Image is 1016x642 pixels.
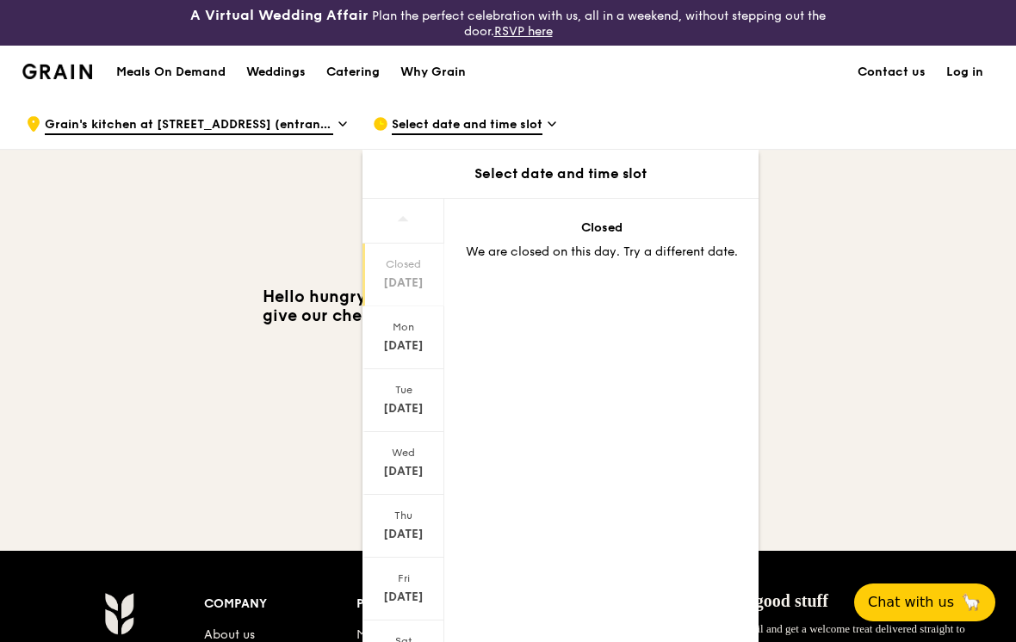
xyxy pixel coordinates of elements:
div: Tue [365,383,442,397]
img: Grain [104,592,134,635]
h3: A Virtual Wedding Affair [190,7,369,24]
a: GrainGrain [22,45,92,96]
span: Chat with us [868,592,954,613]
span: Grain's kitchen at [STREET_ADDRESS] (entrance along [PERSON_NAME][GEOGRAPHIC_DATA]) [45,116,333,135]
a: Why Grain [390,46,476,98]
div: [DATE] [365,463,442,480]
img: Grain [22,64,92,79]
span: Nothing but good stuff [662,591,828,610]
a: Contact us [847,46,936,98]
div: Weddings [246,46,306,98]
a: Weddings [236,46,316,98]
div: Why Grain [400,46,466,98]
a: Catering [316,46,390,98]
a: Meals On Demand [356,627,462,642]
a: Log in [936,46,994,98]
div: [DATE] [365,400,442,417]
span: Select date and time slot [392,116,542,135]
div: [DATE] [365,589,442,606]
div: We are closed on this day. Try a different date. [465,244,738,261]
div: Thu [365,509,442,522]
div: Mon [365,320,442,334]
a: RSVP here [494,24,553,39]
div: Company [204,592,356,616]
div: Catering [326,46,380,98]
div: Plan the perfect celebration with us, all in a weekend, without stepping out the door. [170,7,847,39]
div: Wed [365,446,442,460]
div: Closed [465,219,738,237]
h1: Meals On Demand [116,64,226,81]
div: Select date and time slot [362,164,759,184]
div: [DATE] [365,526,442,543]
div: Fri [365,571,442,585]
h3: Hello hungry human. We’re closed [DATE] as it’s important to give our chefs a break to rest and r... [250,287,766,344]
a: About us [204,627,255,642]
div: [DATE] [365,337,442,355]
div: [DATE] [365,275,442,292]
button: Chat with us🦙 [854,583,995,621]
div: Products [356,592,509,616]
div: Closed [365,257,442,271]
span: 🦙 [961,592,982,613]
